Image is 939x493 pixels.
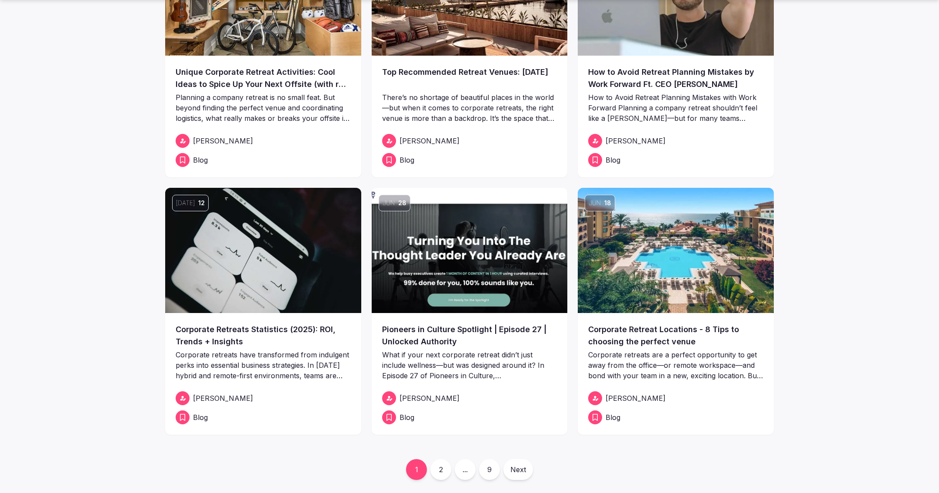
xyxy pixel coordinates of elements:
[382,134,557,148] a: [PERSON_NAME]
[606,136,666,146] span: [PERSON_NAME]
[176,350,351,381] p: Corporate retreats have transformed from indulgent perks into essential business strategies. In [...
[176,323,351,348] a: Corporate Retreats Statistics (2025): ROI, Trends + Insights
[176,391,351,405] a: [PERSON_NAME]
[383,199,395,207] span: Jun
[430,459,451,480] a: 2
[193,412,208,423] span: Blog
[606,412,620,423] span: Blog
[588,153,763,167] a: Blog
[588,134,763,148] a: [PERSON_NAME]
[372,188,568,313] img: Pioneers in Culture Spotlight | Episode 27 | Unlocked Authority
[193,136,253,146] span: [PERSON_NAME]
[398,199,406,207] span: 28
[400,412,414,423] span: Blog
[382,350,557,381] p: What if your next corporate retreat didn’t just include wellness—but was designed around it? In E...
[578,188,774,313] img: Corporate Retreat Locations - 8 Tips to choosing the perfect venue
[198,199,205,207] span: 12
[588,66,763,90] a: How to Avoid Retreat Planning Mistakes by Work Forward Ft. CEO [PERSON_NAME]
[606,155,620,165] span: Blog
[176,153,351,167] a: Blog
[382,153,557,167] a: Blog
[400,136,460,146] span: [PERSON_NAME]
[193,155,208,165] span: Blog
[372,188,568,313] a: Jun28
[588,350,763,381] p: Corporate retreats are a perfect opportunity to get away from the office—or remote workspace—and ...
[400,155,414,165] span: Blog
[588,410,763,424] a: Blog
[165,188,361,313] a: [DATE]12
[382,410,557,424] a: Blog
[176,66,351,90] a: Unique Corporate Retreat Activities: Cool Ideas to Spice Up Your Next Offsite (with real world ex...
[382,391,557,405] a: [PERSON_NAME]
[165,188,361,313] img: Corporate Retreats Statistics (2025): ROI, Trends + Insights
[400,393,460,403] span: [PERSON_NAME]
[589,199,601,207] span: Jun
[176,410,351,424] a: Blog
[588,92,763,123] p: How to Avoid Retreat Planning Mistakes with Work Forward Planning a company retreat shouldn’t fee...
[503,459,533,480] a: Next
[479,459,500,480] a: 9
[176,134,351,148] a: [PERSON_NAME]
[176,199,195,207] span: [DATE]
[176,92,351,123] p: Planning a company retreat is no small feat. But beyond finding the perfect venue and coordinatin...
[606,393,666,403] span: [PERSON_NAME]
[604,199,611,207] span: 18
[588,323,763,348] a: Corporate Retreat Locations - 8 Tips to choosing the perfect venue
[382,323,557,348] a: Pioneers in Culture Spotlight | Episode 27 | Unlocked Authority
[382,66,557,90] a: Top Recommended Retreat Venues: [DATE]
[578,188,774,313] a: Jun18
[382,92,557,123] p: There’s no shortage of beautiful places in the world—but when it comes to corporate retreats, the...
[193,393,253,403] span: [PERSON_NAME]
[588,391,763,405] a: [PERSON_NAME]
